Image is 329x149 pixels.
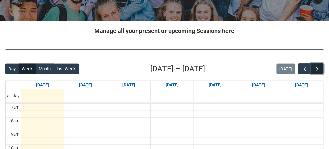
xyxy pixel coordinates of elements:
[150,63,205,74] h2: [DATE] – [DATE]
[19,64,36,74] button: Week
[208,81,223,89] a: Go to September 11, 2025
[5,26,324,35] h2: Manage all your present or upcoming Sessions here
[298,63,311,74] button: Previous Week
[36,64,54,74] button: Month
[164,81,180,89] a: Go to September 10, 2025
[10,104,21,111] div: 7am
[5,47,324,52] img: REDU_GREY_LINE
[10,131,21,138] div: 9am
[311,63,324,74] button: Next Week
[6,93,21,99] span: all-day
[294,81,310,89] a: Go to September 13, 2025
[5,64,19,74] button: Day
[10,118,21,124] div: 8am
[54,64,79,74] button: List Week
[121,81,137,89] a: Go to September 9, 2025
[35,81,50,89] a: Go to September 7, 2025
[251,81,266,89] a: Go to September 12, 2025
[277,64,295,74] button: [DATE]
[78,81,94,89] a: Go to September 8, 2025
